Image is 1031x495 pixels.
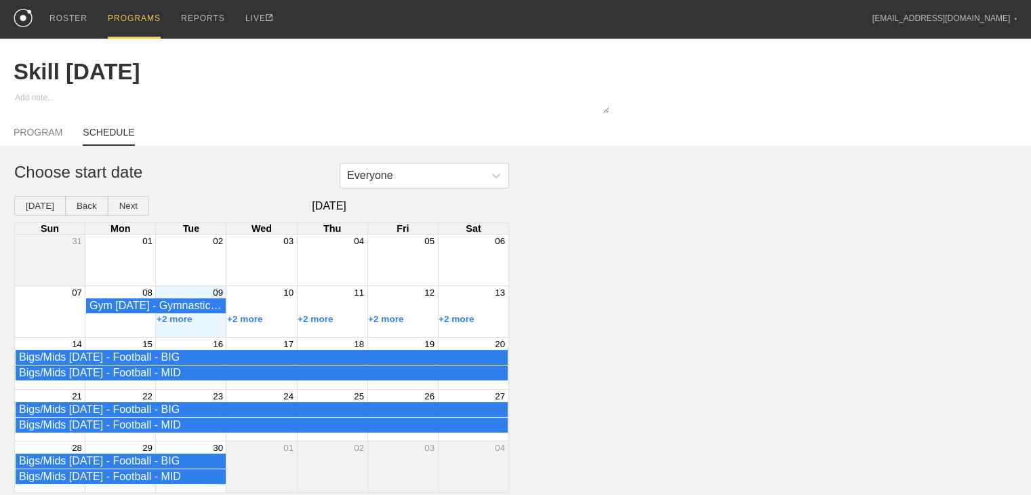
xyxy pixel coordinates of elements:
h1: Choose start date [14,163,495,182]
button: 16 [213,339,223,349]
button: 11 [354,288,364,298]
button: 08 [142,288,153,298]
div: Bigs/Mids Tuesday - Football - BIG [19,455,222,467]
span: Fri [397,223,409,234]
button: Next [108,196,149,216]
button: 30 [213,443,223,453]
button: 01 [142,236,153,246]
button: 06 [495,236,505,246]
button: 25 [354,391,364,401]
button: 15 [142,339,153,349]
span: Tue [183,223,200,234]
div: Gym Monday - Gymnastics - Gymnasts [89,300,222,312]
div: Bigs/Mids Tuesday - Football - BIG [19,351,504,363]
button: +2 more [298,314,333,324]
div: Month View [14,222,509,493]
button: +2 more [368,314,404,324]
a: PROGRAM [14,127,62,144]
button: 04 [354,236,364,246]
button: 29 [142,443,153,453]
span: Wed [251,223,272,234]
button: 10 [283,288,294,298]
button: 27 [495,391,505,401]
button: +2 more [157,314,193,324]
button: 31 [72,236,82,246]
img: logo [14,9,33,27]
span: Thu [323,223,341,234]
button: 19 [424,339,434,349]
button: 03 [424,443,434,453]
button: 02 [213,236,223,246]
span: Mon [110,223,131,234]
button: 02 [354,443,364,453]
button: 13 [495,288,505,298]
span: [DATE] [149,200,509,212]
button: 05 [424,236,434,246]
button: 28 [72,443,82,453]
div: Everyone [347,170,393,182]
div: Bigs/Mids Tuesday - Football - MID [19,367,504,379]
div: Bigs/Mids Tuesday - Football - MID [19,419,504,431]
button: 01 [283,443,294,453]
button: 18 [354,339,364,349]
button: 12 [424,288,434,298]
div: ▼ [1013,15,1017,23]
button: 22 [142,391,153,401]
iframe: Chat Widget [963,430,1031,495]
button: +2 more [227,314,263,324]
div: Bigs/Mids Tuesday - Football - MID [19,471,222,483]
button: 21 [72,391,82,401]
button: 09 [213,288,223,298]
button: 20 [495,339,505,349]
button: 04 [495,443,505,453]
button: Back [65,196,108,216]
button: [DATE] [14,196,66,216]
button: 14 [72,339,82,349]
button: 24 [283,391,294,401]
span: Sat [466,223,481,234]
button: 03 [283,236,294,246]
span: Sun [41,223,59,234]
button: 17 [283,339,294,349]
button: 23 [213,391,223,401]
a: SCHEDULE [83,127,134,146]
button: +2 more [439,314,474,324]
button: 07 [72,288,82,298]
div: Bigs/Mids Tuesday - Football - BIG [19,403,504,416]
button: 26 [424,391,434,401]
